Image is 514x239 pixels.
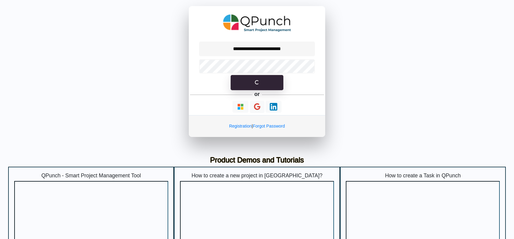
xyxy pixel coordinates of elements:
[253,124,285,128] a: Forgot Password
[229,124,252,128] a: Registration
[270,103,277,111] img: Loading...
[346,172,500,179] h5: How to create a Task in QPunch
[265,101,282,113] button: Continue With LinkedIn
[253,90,261,99] h5: or
[232,101,249,113] button: Continue With Microsoft Azure
[189,115,325,137] div: |
[180,172,334,179] h5: How to create a new project in [GEOGRAPHIC_DATA]?
[223,12,291,34] img: QPunch
[237,103,244,111] img: Loading...
[250,101,265,113] button: Continue With Google
[14,172,168,179] h5: QPunch - Smart Project Management Tool
[13,156,501,165] h3: Product Demos and Tutorials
